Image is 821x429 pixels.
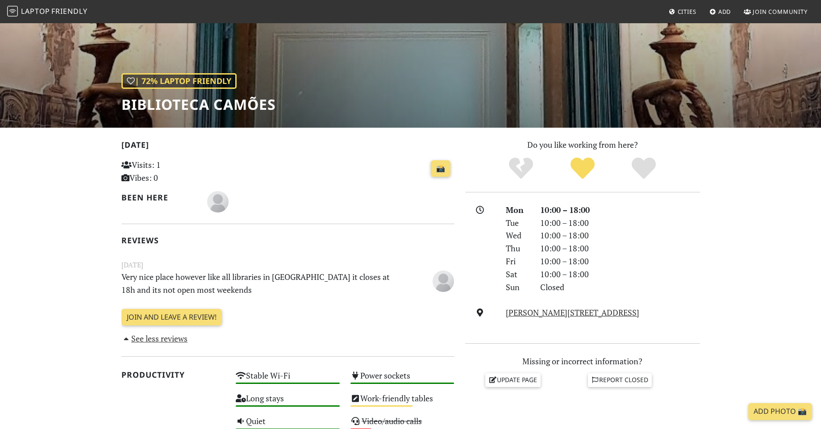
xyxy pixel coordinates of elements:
[535,255,705,268] div: 10:00 – 18:00
[116,271,403,296] p: Very nice place however like all libraries in [GEOGRAPHIC_DATA] it closes at 18h and its not open...
[613,156,675,181] div: Definitely!
[116,259,460,271] small: [DATE]
[345,391,460,414] div: Work-friendly tables
[51,6,87,16] span: Friendly
[506,307,639,318] a: [PERSON_NAME][STREET_ADDRESS]
[500,204,534,217] div: Mon
[7,4,88,20] a: LaptopFriendly LaptopFriendly
[500,281,534,294] div: Sun
[706,4,735,20] a: Add
[485,373,541,387] a: Update page
[433,275,454,285] span: Lansol Aliente
[535,281,705,294] div: Closed
[552,156,613,181] div: Yes
[207,196,229,206] span: Lansol Aliente
[230,368,345,391] div: Stable Wi-Fi
[465,138,700,151] p: Do you like working from here?
[718,8,731,16] span: Add
[121,333,188,344] a: See less reviews
[500,229,534,242] div: Wed
[362,416,422,426] s: Video/audio calls
[748,403,812,420] a: Add Photo 📸
[121,158,225,184] p: Visits: 1 Vibes: 0
[665,4,700,20] a: Cities
[500,217,534,229] div: Tue
[535,229,705,242] div: 10:00 – 18:00
[500,255,534,268] div: Fri
[121,309,222,326] a: Join and leave a review!
[588,373,652,387] a: Report closed
[431,160,450,177] a: 📸
[500,242,534,255] div: Thu
[345,368,460,391] div: Power sockets
[753,8,808,16] span: Join Community
[678,8,696,16] span: Cities
[121,73,237,89] div: | 72% Laptop Friendly
[535,242,705,255] div: 10:00 – 18:00
[465,355,700,368] p: Missing or incorrect information?
[230,391,345,414] div: Long stays
[535,268,705,281] div: 10:00 – 18:00
[207,191,229,212] img: blank-535327c66bd565773addf3077783bbfce4b00ec00e9fd257753287c682c7fa38.png
[490,156,552,181] div: No
[121,193,197,202] h2: Been here
[500,268,534,281] div: Sat
[535,217,705,229] div: 10:00 – 18:00
[21,6,50,16] span: Laptop
[121,96,276,113] h1: Biblioteca Camões
[121,140,454,153] h2: [DATE]
[535,204,705,217] div: 10:00 – 18:00
[740,4,811,20] a: Join Community
[433,271,454,292] img: blank-535327c66bd565773addf3077783bbfce4b00ec00e9fd257753287c682c7fa38.png
[7,6,18,17] img: LaptopFriendly
[121,236,454,245] h2: Reviews
[121,370,225,379] h2: Productivity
